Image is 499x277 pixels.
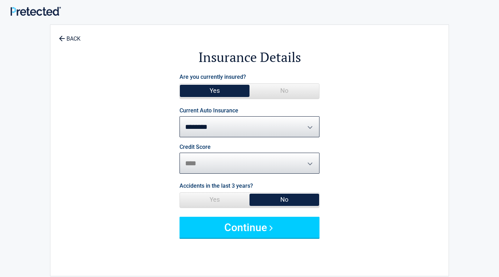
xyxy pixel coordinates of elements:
button: Continue [180,217,319,238]
label: Accidents in the last 3 years? [180,181,253,191]
span: Yes [180,193,249,207]
span: No [249,84,319,98]
h2: Insurance Details [89,48,410,66]
label: Credit Score [180,144,211,150]
label: Current Auto Insurance [180,108,238,113]
span: Yes [180,84,249,98]
a: BACK [57,29,82,42]
span: No [249,193,319,207]
img: Main Logo [10,7,61,16]
label: Are you currently insured? [180,72,246,82]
